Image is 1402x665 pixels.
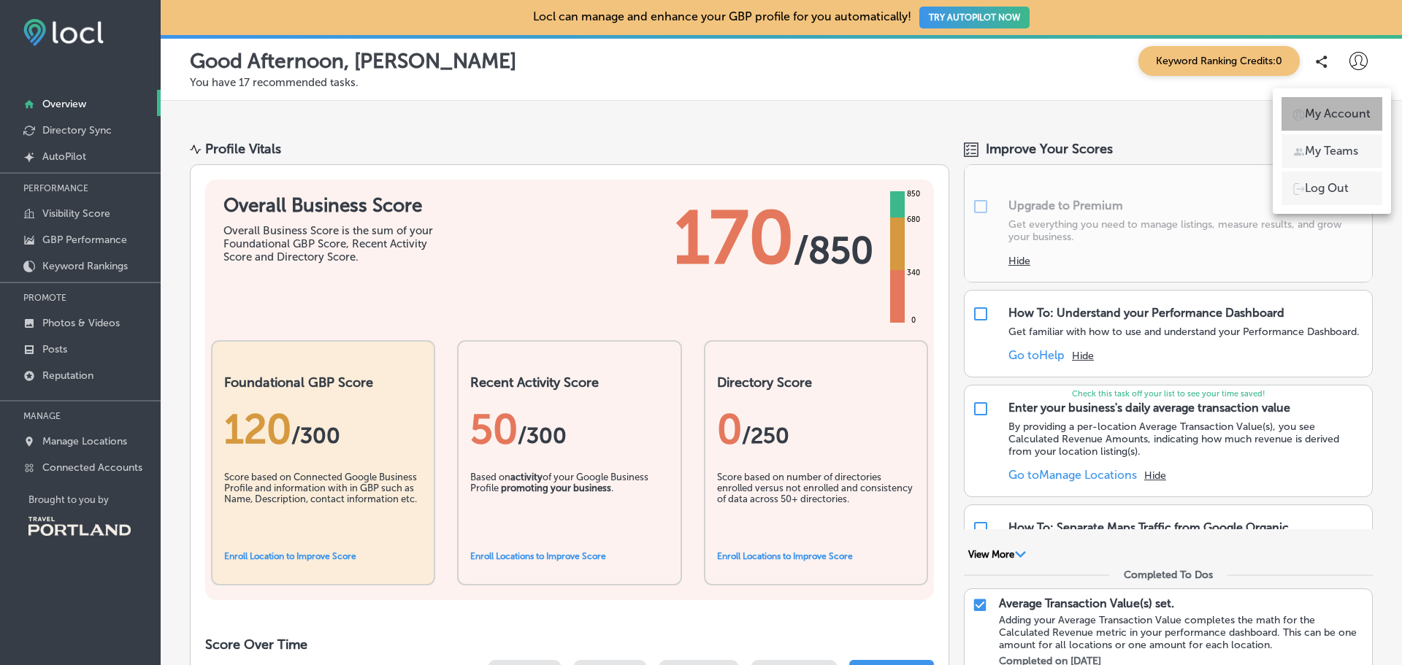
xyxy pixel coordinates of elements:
[42,461,142,474] p: Connected Accounts
[1282,172,1382,205] a: Log Out
[42,369,93,382] p: Reputation
[42,150,86,163] p: AutoPilot
[42,234,127,246] p: GBP Performance
[1282,97,1382,131] a: My Account
[23,19,104,46] img: fda3e92497d09a02dc62c9cd864e3231.png
[1305,105,1371,123] p: My Account
[42,435,127,447] p: Manage Locations
[28,517,131,536] img: Travel Portland
[42,260,128,272] p: Keyword Rankings
[42,207,110,220] p: Visibility Score
[42,124,112,137] p: Directory Sync
[42,343,67,355] p: Posts
[1305,180,1349,197] p: Log Out
[42,317,120,329] p: Photos & Videos
[1305,142,1358,160] p: My Teams
[42,98,86,110] p: Overview
[1282,134,1382,168] a: My Teams
[28,494,161,505] p: Brought to you by
[919,7,1030,28] button: TRY AUTOPILOT NOW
